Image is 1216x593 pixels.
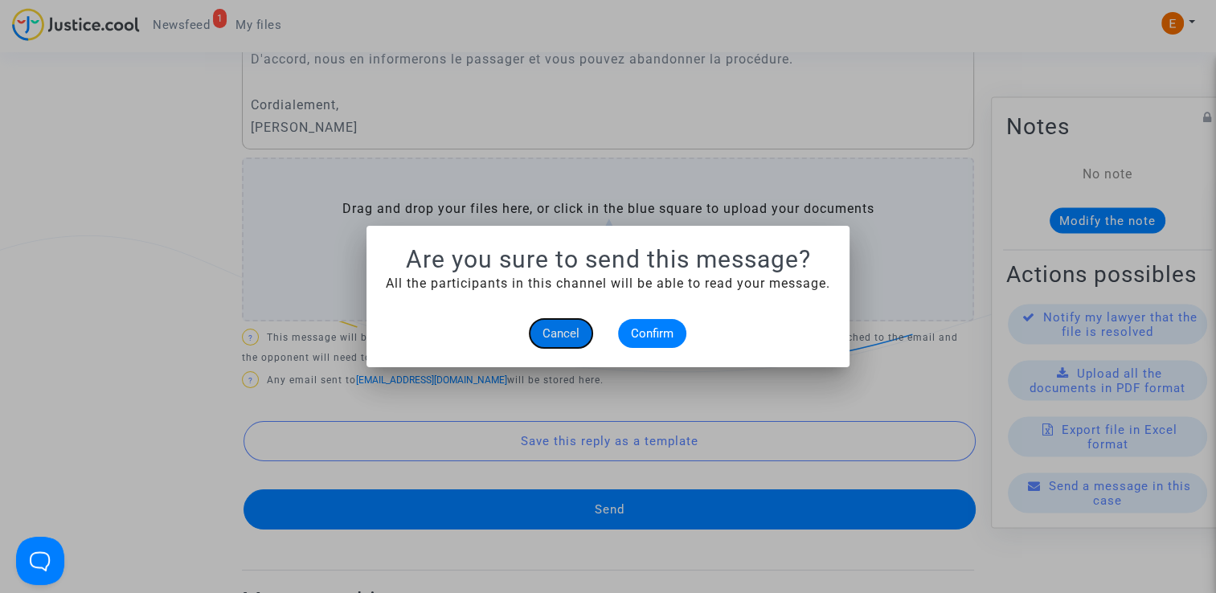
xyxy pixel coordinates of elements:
h1: Are you sure to send this message? [386,245,830,274]
button: Confirm [618,319,686,348]
iframe: Help Scout Beacon - Open [16,537,64,585]
span: Confirm [631,326,674,341]
span: Cancel [542,326,579,341]
button: Cancel [530,319,592,348]
span: All the participants in this channel will be able to read your message. [386,276,830,291]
